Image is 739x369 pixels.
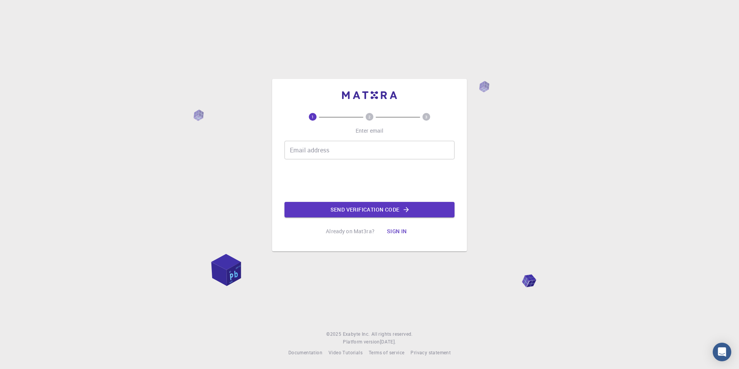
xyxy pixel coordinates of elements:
[381,224,413,239] button: Sign in
[311,166,428,196] iframe: reCAPTCHA
[343,331,370,337] span: Exabyte Inc.
[380,338,396,345] span: [DATE] .
[425,114,427,120] text: 3
[369,349,404,355] span: Terms of service
[368,114,371,120] text: 2
[369,349,404,357] a: Terms of service
[713,343,731,361] div: Open Intercom Messenger
[288,349,322,355] span: Documentation
[343,330,370,338] a: Exabyte Inc.
[371,330,413,338] span: All rights reserved.
[326,330,342,338] span: © 2025
[356,127,384,135] p: Enter email
[312,114,314,120] text: 1
[329,349,363,355] span: Video Tutorials
[288,349,322,357] a: Documentation
[410,349,451,355] span: Privacy statement
[343,338,380,346] span: Platform version
[410,349,451,357] a: Privacy statement
[284,202,455,217] button: Send verification code
[326,227,375,235] p: Already on Mat3ra?
[329,349,363,357] a: Video Tutorials
[380,338,396,346] a: [DATE].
